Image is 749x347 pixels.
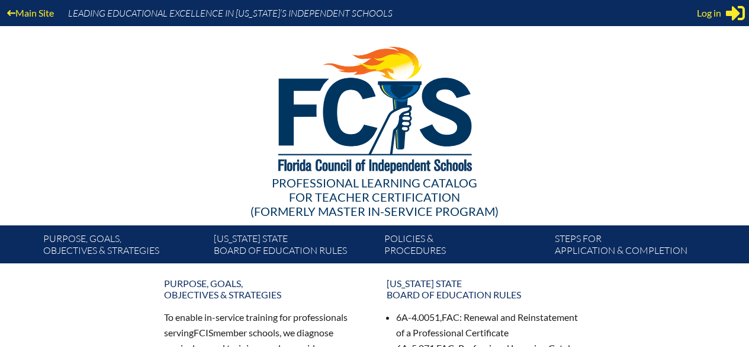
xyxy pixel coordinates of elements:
img: FCISlogo221.eps [252,26,497,188]
span: FAC [442,311,459,323]
a: Main Site [2,5,59,21]
span: Log in [697,6,721,20]
div: Professional Learning Catalog (formerly Master In-service Program) [34,176,716,218]
svg: Sign in or register [726,4,745,23]
span: FCIS [194,327,213,338]
a: Steps forapplication & completion [550,230,721,263]
li: 6A-4.0051, : Renewal and Reinstatement of a Professional Certificate [396,310,586,340]
a: Purpose, goals,objectives & strategies [38,230,209,263]
a: Purpose, goals,objectives & strategies [157,273,370,305]
a: [US_STATE] StateBoard of Education rules [380,273,593,305]
span: for Teacher Certification [289,190,460,204]
a: Policies &Procedures [380,230,550,263]
a: [US_STATE] StateBoard of Education rules [209,230,380,263]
